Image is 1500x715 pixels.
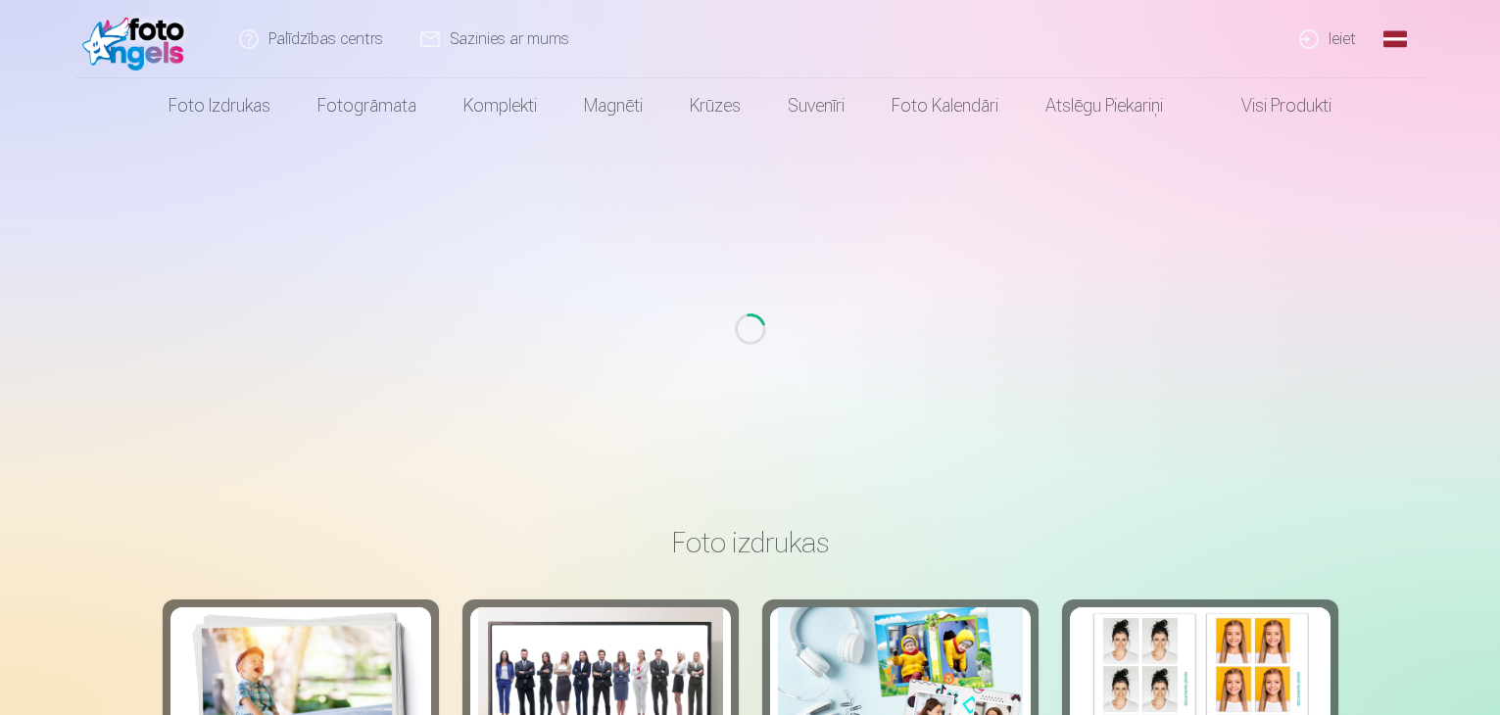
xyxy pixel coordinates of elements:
a: Krūzes [666,78,764,133]
a: Magnēti [560,78,666,133]
a: Atslēgu piekariņi [1022,78,1186,133]
a: Suvenīri [764,78,868,133]
img: /fa1 [82,8,195,71]
a: Foto kalendāri [868,78,1022,133]
h3: Foto izdrukas [178,525,1323,560]
a: Fotogrāmata [294,78,440,133]
a: Visi produkti [1186,78,1355,133]
a: Komplekti [440,78,560,133]
a: Foto izdrukas [145,78,294,133]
